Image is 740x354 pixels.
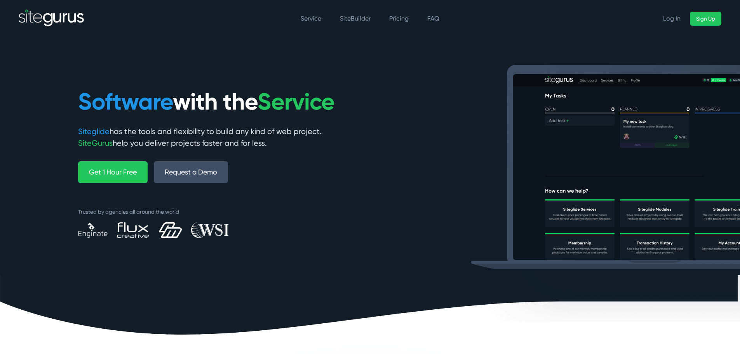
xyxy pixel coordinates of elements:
p: has the tools and flexibility to build any kind of web project. help you deliver projects faster ... [78,126,364,149]
a: Pricing [389,15,409,22]
span: SiteGurus [78,138,113,148]
a: Request a Demo [154,161,228,183]
img: SiteGurus Logo [19,9,85,28]
a: SiteBuilder [340,15,371,22]
a: Get 1 Hour Free [78,161,148,183]
p: Trusted by agencies all around the world [78,208,364,216]
a: Service [301,15,321,22]
a: FAQ [427,15,439,22]
a: Log In [657,12,687,26]
a: Sign Up [690,12,721,26]
span: Software [78,87,173,116]
span: Siteglide [78,127,110,136]
h1: with the [78,87,364,116]
span: Service [258,87,334,116]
